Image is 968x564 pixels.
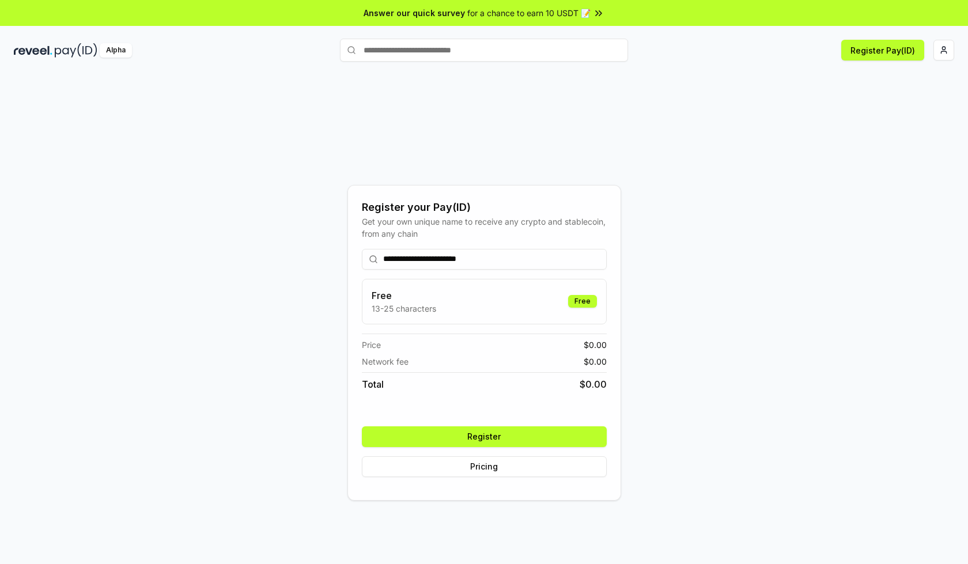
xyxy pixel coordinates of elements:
p: 13-25 characters [372,302,436,315]
span: for a chance to earn 10 USDT 📝 [467,7,591,19]
span: Answer our quick survey [364,7,465,19]
button: Pricing [362,456,607,477]
span: Total [362,377,384,391]
span: Price [362,339,381,351]
span: $ 0.00 [584,339,607,351]
div: Register your Pay(ID) [362,199,607,215]
button: Register [362,426,607,447]
div: Get your own unique name to receive any crypto and stablecoin, from any chain [362,215,607,240]
img: reveel_dark [14,43,52,58]
div: Alpha [100,43,132,58]
div: Free [568,295,597,308]
span: Network fee [362,355,409,368]
img: pay_id [55,43,97,58]
span: $ 0.00 [580,377,607,391]
span: $ 0.00 [584,355,607,368]
h3: Free [372,289,436,302]
button: Register Pay(ID) [841,40,924,60]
